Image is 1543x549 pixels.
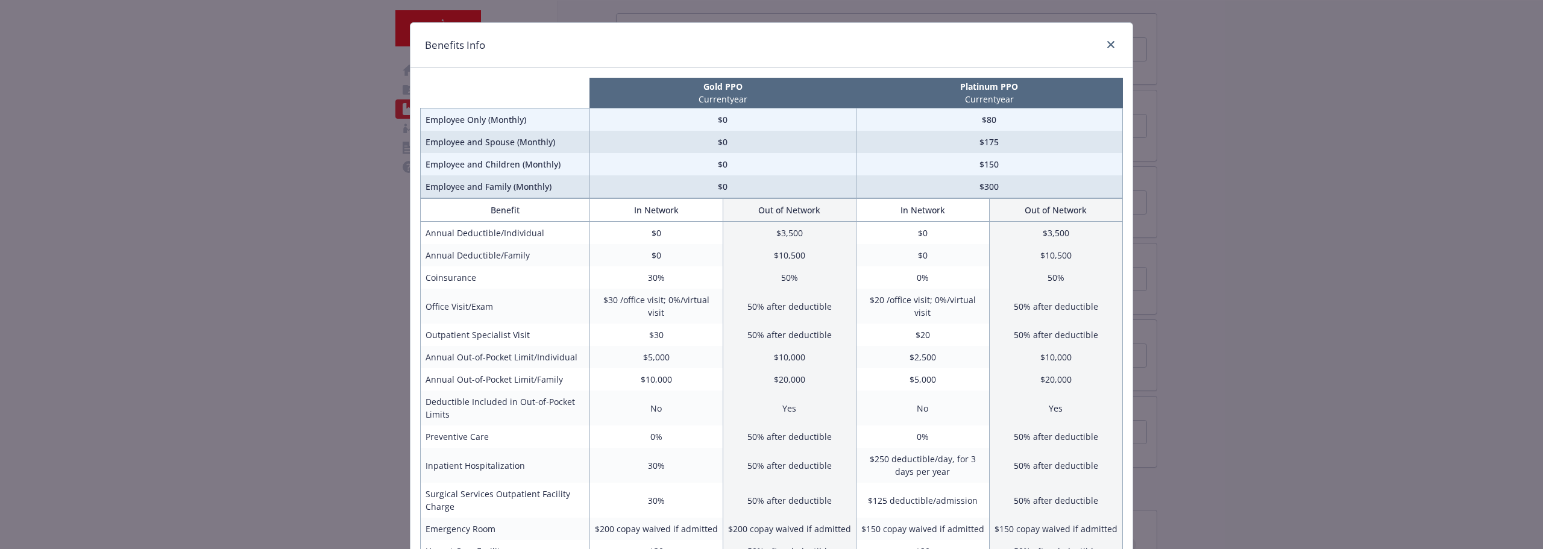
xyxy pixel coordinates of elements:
[989,448,1122,483] td: 50% after deductible
[989,244,1122,266] td: $10,500
[856,222,989,245] td: $0
[589,368,723,391] td: $10,000
[723,199,856,222] th: Out of Network
[989,324,1122,346] td: 50% after deductible
[421,244,590,266] td: Annual Deductible/Family
[723,324,856,346] td: 50% after deductible
[723,346,856,368] td: $10,000
[421,425,590,448] td: Preventive Care
[856,199,989,222] th: In Network
[421,131,590,153] td: Employee and Spouse (Monthly)
[989,266,1122,289] td: 50%
[856,448,989,483] td: $250 deductible/day, for 3 days per year
[589,108,856,131] td: $0
[421,78,590,108] th: intentionally left blank
[989,391,1122,425] td: Yes
[421,153,590,175] td: Employee and Children (Monthly)
[858,80,1120,93] p: Platinum PPO
[856,108,1122,131] td: $80
[589,289,723,324] td: $30 /office visit; 0%/virtual visit
[856,368,989,391] td: $5,000
[723,391,856,425] td: Yes
[421,368,590,391] td: Annual Out-of-Pocket Limit/Family
[856,153,1122,175] td: $150
[421,483,590,518] td: Surgical Services Outpatient Facility Charge
[421,175,590,198] td: Employee and Family (Monthly)
[989,199,1122,222] th: Out of Network
[856,518,989,540] td: $150 copay waived if admitted
[589,518,723,540] td: $200 copay waived if admitted
[856,483,989,518] td: $125 deductible/admission
[589,391,723,425] td: No
[589,266,723,289] td: 30%
[856,324,989,346] td: $20
[589,199,723,222] th: In Network
[589,346,723,368] td: $5,000
[723,368,856,391] td: $20,000
[421,518,590,540] td: Emergency Room
[589,222,723,245] td: $0
[856,391,989,425] td: No
[723,289,856,324] td: 50% after deductible
[589,153,856,175] td: $0
[723,266,856,289] td: 50%
[989,483,1122,518] td: 50% after deductible
[421,289,590,324] td: Office Visit/Exam
[856,266,989,289] td: 0%
[425,37,485,53] h1: Benefits Info
[723,448,856,483] td: 50% after deductible
[592,93,853,105] p: Current year
[1104,37,1118,52] a: close
[589,244,723,266] td: $0
[421,391,590,425] td: Deductible Included in Out-of-Pocket Limits
[856,131,1122,153] td: $175
[856,175,1122,198] td: $300
[989,289,1122,324] td: 50% after deductible
[723,483,856,518] td: 50% after deductible
[856,346,989,368] td: $2,500
[421,324,590,346] td: Outpatient Specialist Visit
[989,425,1122,448] td: 50% after deductible
[989,222,1122,245] td: $3,500
[421,108,590,131] td: Employee Only (Monthly)
[589,483,723,518] td: 30%
[989,368,1122,391] td: $20,000
[589,175,856,198] td: $0
[856,289,989,324] td: $20 /office visit; 0%/virtual visit
[589,448,723,483] td: 30%
[856,244,989,266] td: $0
[723,222,856,245] td: $3,500
[989,518,1122,540] td: $150 copay waived if admitted
[421,448,590,483] td: Inpatient Hospitalization
[858,93,1120,105] p: Current year
[589,425,723,448] td: 0%
[421,222,590,245] td: Annual Deductible/Individual
[723,425,856,448] td: 50% after deductible
[592,80,853,93] p: Gold PPO
[989,346,1122,368] td: $10,000
[589,324,723,346] td: $30
[421,266,590,289] td: Coinsurance
[723,518,856,540] td: $200 copay waived if admitted
[856,425,989,448] td: 0%
[589,131,856,153] td: $0
[421,346,590,368] td: Annual Out-of-Pocket Limit/Individual
[421,199,590,222] th: Benefit
[723,244,856,266] td: $10,500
